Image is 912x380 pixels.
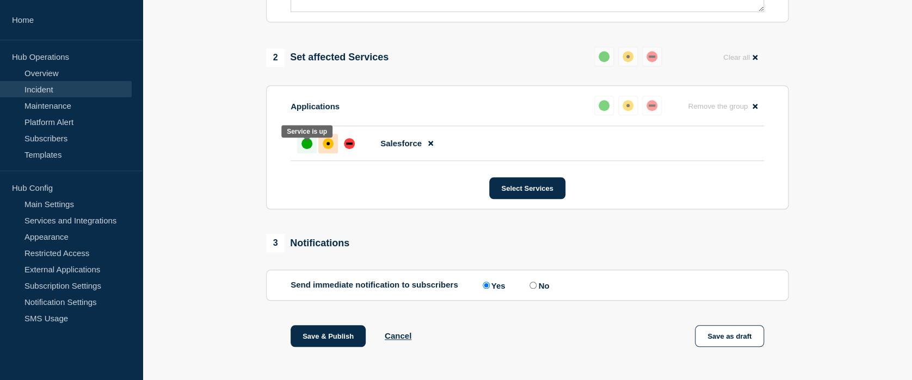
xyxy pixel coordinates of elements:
label: No [527,280,549,290]
label: Yes [480,280,506,290]
button: affected [618,47,638,66]
div: Service is up [287,128,327,135]
button: up [594,96,614,115]
div: down [344,138,355,149]
div: affected [623,100,633,111]
button: down [642,47,662,66]
button: Clear all [717,47,764,68]
button: Select Services [489,177,565,199]
div: Notifications [266,234,349,252]
span: 2 [266,48,285,67]
span: Salesforce [380,139,422,148]
div: Set affected Services [266,48,389,67]
span: 3 [266,234,285,252]
button: affected [618,96,638,115]
input: Yes [483,282,490,289]
div: Send immediate notification to subscribers [291,280,764,290]
button: Save as draft [695,325,764,347]
div: down [646,51,657,62]
button: Remove the group [681,96,764,117]
span: Remove the group [688,102,748,110]
div: up [599,51,609,62]
p: Applications [291,102,340,111]
p: Send immediate notification to subscribers [291,280,458,290]
button: up [594,47,614,66]
div: up [599,100,609,111]
input: No [529,282,537,289]
div: affected [623,51,633,62]
button: Cancel [385,331,411,340]
button: down [642,96,662,115]
div: affected [323,138,334,149]
button: Save & Publish [291,325,366,347]
div: up [301,138,312,149]
div: down [646,100,657,111]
